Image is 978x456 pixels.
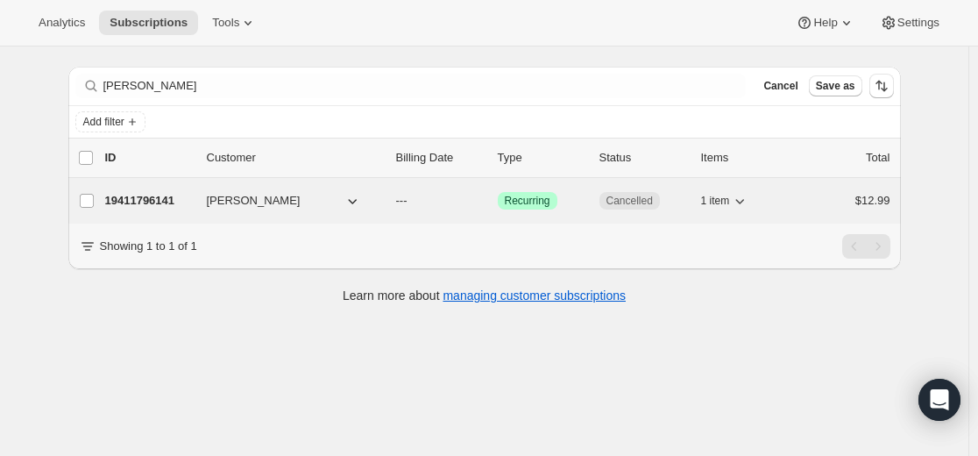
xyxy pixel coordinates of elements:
[897,16,939,30] span: Settings
[701,149,789,167] div: Items
[202,11,267,35] button: Tools
[207,192,301,210] span: [PERSON_NAME]
[842,234,890,259] nav: Pagination
[606,194,653,208] span: Cancelled
[809,75,862,96] button: Save as
[869,74,894,98] button: Sort the results
[505,194,550,208] span: Recurring
[28,11,96,35] button: Analytics
[396,149,484,167] p: Billing Date
[105,189,890,213] div: 19411796141[PERSON_NAME]---SuccessRecurringCancelled1 item$12.99
[105,192,193,210] p: 19411796141
[443,289,626,303] a: managing customer subscriptions
[99,11,198,35] button: Subscriptions
[396,194,407,207] span: ---
[100,238,197,255] p: Showing 1 to 1 of 1
[866,149,889,167] p: Total
[343,287,626,304] p: Learn more about
[816,79,855,93] span: Save as
[207,149,382,167] p: Customer
[701,189,749,213] button: 1 item
[83,115,124,129] span: Add filter
[785,11,865,35] button: Help
[701,194,730,208] span: 1 item
[196,187,372,215] button: [PERSON_NAME]
[212,16,239,30] span: Tools
[103,74,747,98] input: Filter subscribers
[763,79,797,93] span: Cancel
[855,194,890,207] span: $12.99
[39,16,85,30] span: Analytics
[105,149,193,167] p: ID
[105,149,890,167] div: IDCustomerBilling DateTypeStatusItemsTotal
[918,379,960,421] div: Open Intercom Messenger
[110,16,188,30] span: Subscriptions
[869,11,950,35] button: Settings
[75,111,145,132] button: Add filter
[813,16,837,30] span: Help
[599,149,687,167] p: Status
[498,149,585,167] div: Type
[756,75,804,96] button: Cancel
